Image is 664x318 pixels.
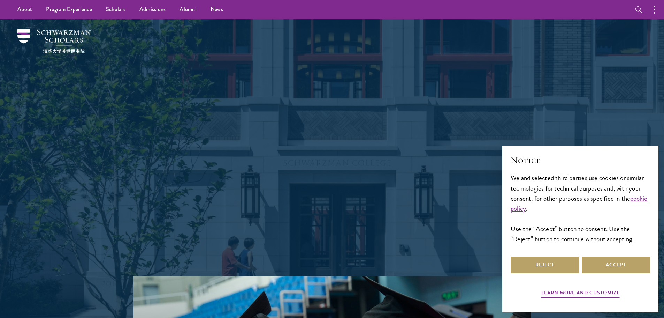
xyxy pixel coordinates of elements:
button: Learn more and customize [541,288,620,299]
img: Schwarzman Scholars [17,29,91,53]
div: We and selected third parties use cookies or similar technologies for technical purposes and, wit... [511,173,650,244]
button: Reject [511,257,579,273]
a: cookie policy [511,193,648,214]
h2: Notice [511,154,650,166]
button: Accept [582,257,650,273]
